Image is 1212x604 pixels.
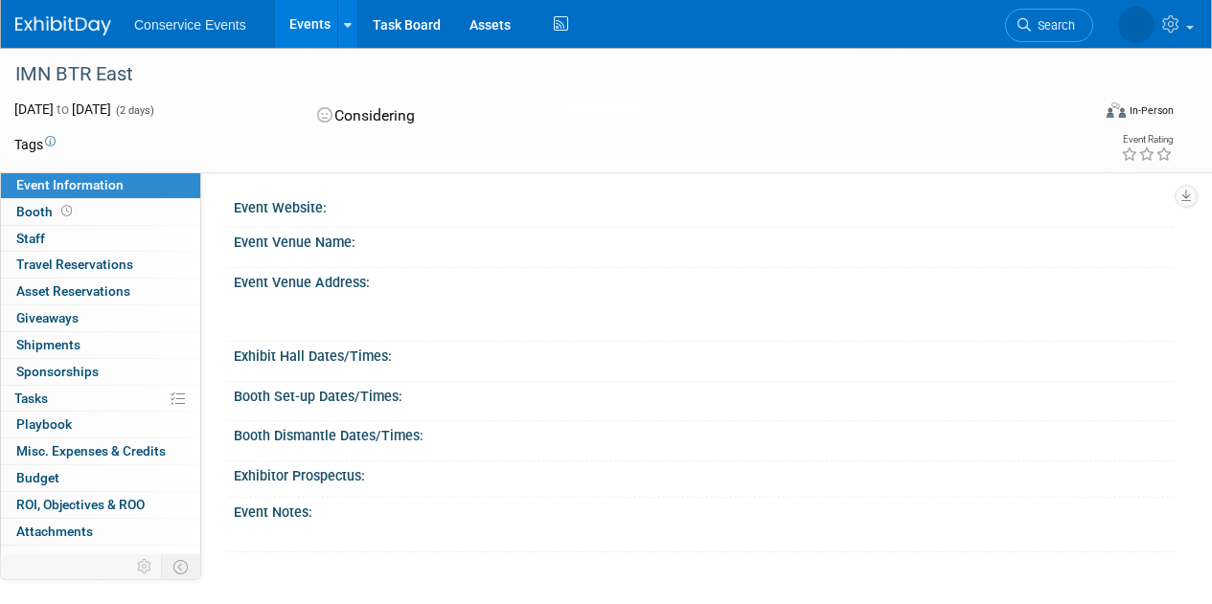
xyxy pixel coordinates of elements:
[1,465,200,491] a: Budget
[1,172,200,198] a: Event Information
[1107,102,1126,118] img: Format-Inperson.png
[234,268,1174,292] div: Event Venue Address:
[1,412,200,437] a: Playbook
[16,470,59,485] span: Budget
[114,104,154,117] span: (2 days)
[15,16,111,35] img: ExhibitDay
[16,283,130,299] span: Asset Reservations
[162,554,201,579] td: Toggle Event Tabs
[234,382,1174,406] div: Booth Set-up Dates/Times:
[16,204,76,219] span: Booth
[234,498,1174,522] div: Event Notes:
[1,279,200,304] a: Asset Reservations
[1031,18,1075,33] span: Search
[14,101,111,117] span: [DATE] [DATE]
[54,101,72,117] span: to
[1121,135,1173,145] div: Event Rating
[234,461,1174,485] div: Exhibitor Prospectus:
[16,497,145,512] span: ROI, Objectives & ROO
[14,135,56,154] td: Tags
[128,554,162,579] td: Personalize Event Tab Strip
[16,364,99,379] span: Sponsorships
[1,519,200,545] a: Attachments
[1129,103,1174,118] div: In-Person
[16,337,80,352] span: Shipments
[12,550,43,566] span: more
[311,100,678,133] div: Considering
[1,359,200,385] a: Sponsorships
[234,342,1174,366] div: Exhibit Hall Dates/Times:
[234,228,1174,252] div: Event Venue Name:
[16,177,124,192] span: Event Information
[16,416,72,432] span: Playbook
[16,257,133,272] span: Travel Reservations
[234,193,1174,217] div: Event Website:
[16,524,93,539] span: Attachments
[1,199,200,225] a: Booth
[134,17,246,33] span: Conservice Events
[1005,9,1093,42] a: Search
[1,252,200,278] a: Travel Reservations
[1,332,200,358] a: Shipments
[1,386,200,412] a: Tasks
[234,421,1174,445] div: Booth Dismantle Dates/Times:
[1118,7,1155,43] img: Rodrigo Galvez
[1004,100,1174,128] div: Event Format
[1,438,200,464] a: Misc. Expenses & Credits
[1,305,200,331] a: Giveaways
[9,57,1075,92] div: IMN BTR East
[16,231,45,246] span: Staff
[14,391,48,406] span: Tasks
[16,443,166,459] span: Misc. Expenses & Credits
[1,492,200,518] a: ROI, Objectives & ROO
[16,310,79,325] span: Giveaways
[1,546,200,571] a: more
[1,226,200,252] a: Staff
[57,204,76,218] span: Booth not reserved yet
